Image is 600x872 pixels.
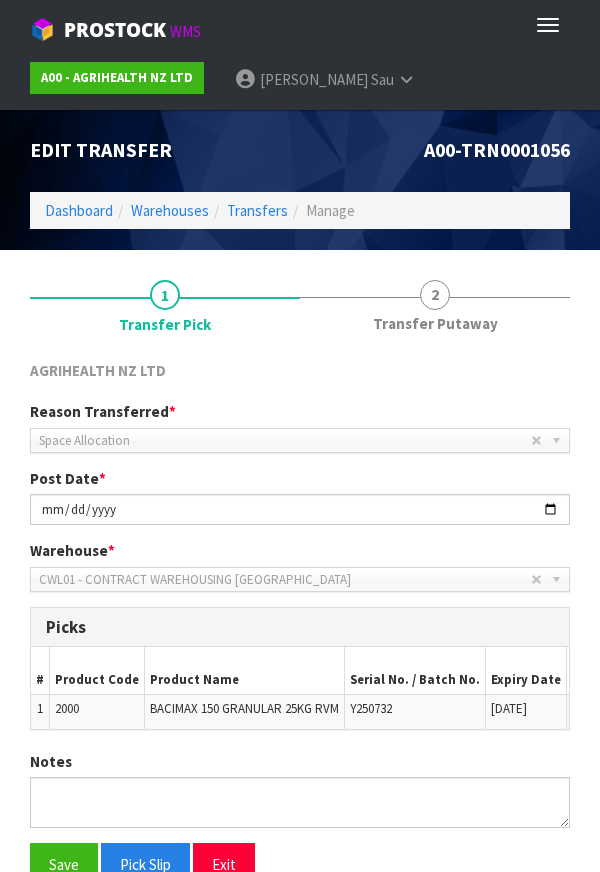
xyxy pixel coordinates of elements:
[420,280,450,310] span: 2
[30,751,72,772] label: Notes
[39,568,531,592] span: CWL01 - CONTRACT WAREHOUSING [GEOGRAPHIC_DATA]
[486,647,567,694] th: Expiry Date
[30,468,106,489] label: Post Date
[39,429,531,453] span: Space Allocation
[373,313,498,334] span: Transfer Putaway
[45,201,113,220] a: Dashboard
[150,700,339,717] span: BACIMAX 150 GRANULAR 25KG RVM
[491,700,527,717] span: [DATE]
[55,700,79,717] span: 2000
[424,138,570,162] span: A00-TRN0001056
[119,314,211,335] span: Transfer Pick
[30,540,115,561] label: Warehouse
[30,361,166,380] span: AGRIHEALTH NZ LTD
[30,494,570,525] input: Post Date
[50,647,145,694] th: Product Code
[145,647,345,694] th: Product Name
[30,62,204,94] a: A00 - AGRIHEALTH NZ LTD
[30,401,176,422] label: Reason Transferred
[131,201,209,220] a: Warehouses
[46,618,554,637] h3: Picks
[31,647,50,694] th: #
[170,22,201,41] small: WMS
[260,70,368,89] span: [PERSON_NAME]
[150,280,180,310] span: 1
[371,70,394,89] span: Sau
[41,69,193,86] strong: A00 - AGRIHEALTH NZ LTD
[30,17,55,42] img: cube-alt.png
[306,201,355,220] span: Manage
[345,647,486,694] th: Serial No. / Batch No.
[64,17,166,43] span: ProStock
[227,201,288,220] a: Transfers
[30,138,172,162] span: Edit Transfer
[37,700,43,717] span: 1
[350,700,392,717] span: Y250732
